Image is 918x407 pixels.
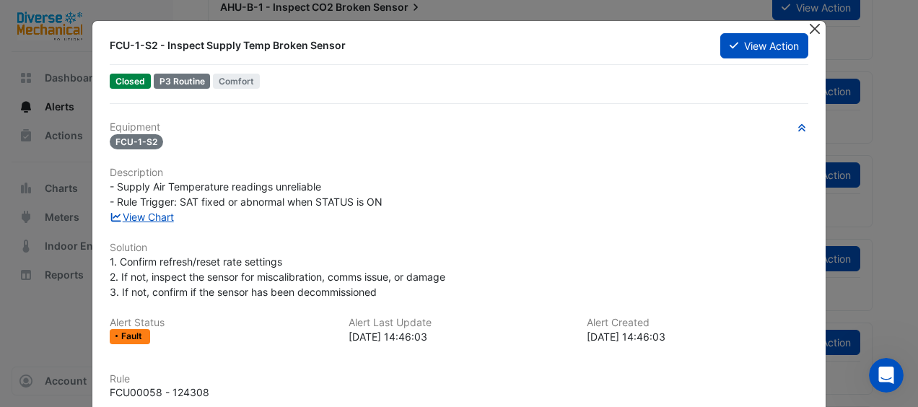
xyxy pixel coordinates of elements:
[587,317,808,329] h6: Alert Created
[154,74,211,89] div: P3 Routine
[110,167,808,179] h6: Description
[213,74,260,89] span: Comfort
[110,180,382,208] span: - Supply Air Temperature readings unreliable - Rule Trigger: SAT fixed or abnormal when STATUS is ON
[110,317,331,329] h6: Alert Status
[349,329,570,344] div: [DATE] 14:46:03
[349,317,570,329] h6: Alert Last Update
[110,134,163,149] span: FCU-1-S2
[110,211,174,223] a: View Chart
[587,329,808,344] div: [DATE] 14:46:03
[110,385,209,400] div: FCU00058 - 124308
[869,358,904,393] iframe: Intercom live chat
[110,38,702,53] div: FCU-1-S2 - Inspect Supply Temp Broken Sensor
[110,255,445,298] span: 1. Confirm refresh/reset rate settings 2. If not, inspect the sensor for miscalibration, comms is...
[110,242,808,254] h6: Solution
[121,332,145,341] span: Fault
[110,74,151,89] span: Closed
[720,33,808,58] button: View Action
[110,121,808,134] h6: Equipment
[110,373,808,385] h6: Rule
[808,21,823,36] button: Close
